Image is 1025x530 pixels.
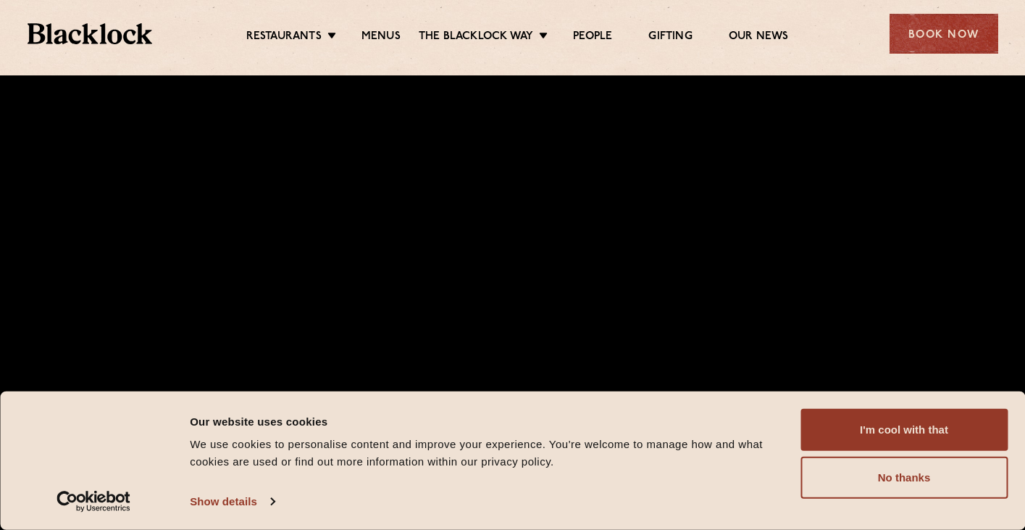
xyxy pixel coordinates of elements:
[573,30,612,46] a: People
[419,30,533,46] a: The Blacklock Way
[800,409,1008,451] button: I'm cool with that
[648,30,692,46] a: Gifting
[28,23,153,44] img: BL_Textured_Logo-footer-cropped.svg
[30,491,157,513] a: Usercentrics Cookiebot - opens in a new window
[890,14,998,54] div: Book Now
[800,457,1008,499] button: No thanks
[190,436,784,471] div: We use cookies to personalise content and improve your experience. You're welcome to manage how a...
[729,30,789,46] a: Our News
[246,30,322,46] a: Restaurants
[190,491,274,513] a: Show details
[361,30,401,46] a: Menus
[190,413,784,430] div: Our website uses cookies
